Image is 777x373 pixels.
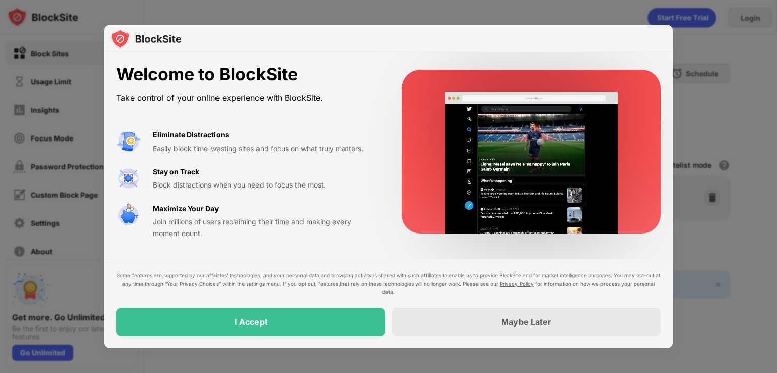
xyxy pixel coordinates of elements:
div: Take control of your online experience with BlockSite. [116,90,377,105]
img: logo-blocksite.svg [110,29,182,49]
img: value-focus.svg [116,166,141,191]
div: Maximize Your Day [153,203,219,214]
div: Join millions of users reclaiming their time and making every moment count. [153,216,377,239]
div: Eliminate Distractions [153,129,229,141]
img: value-avoid-distractions.svg [116,129,141,154]
div: Easily block time-wasting sites and focus on what truly matters. [153,143,377,154]
a: Privacy Policy [500,281,534,287]
img: value-safe-time.svg [116,203,141,227]
div: I Accept [235,317,268,327]
div: Stay on Track [153,166,199,177]
div: Block distractions when you need to focus the most. [153,179,377,191]
div: Welcome to BlockSite [116,64,377,85]
div: Some features are supported by our affiliates’ technologies, and your personal data and browsing ... [116,271,661,296]
div: Maybe Later [501,317,551,327]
